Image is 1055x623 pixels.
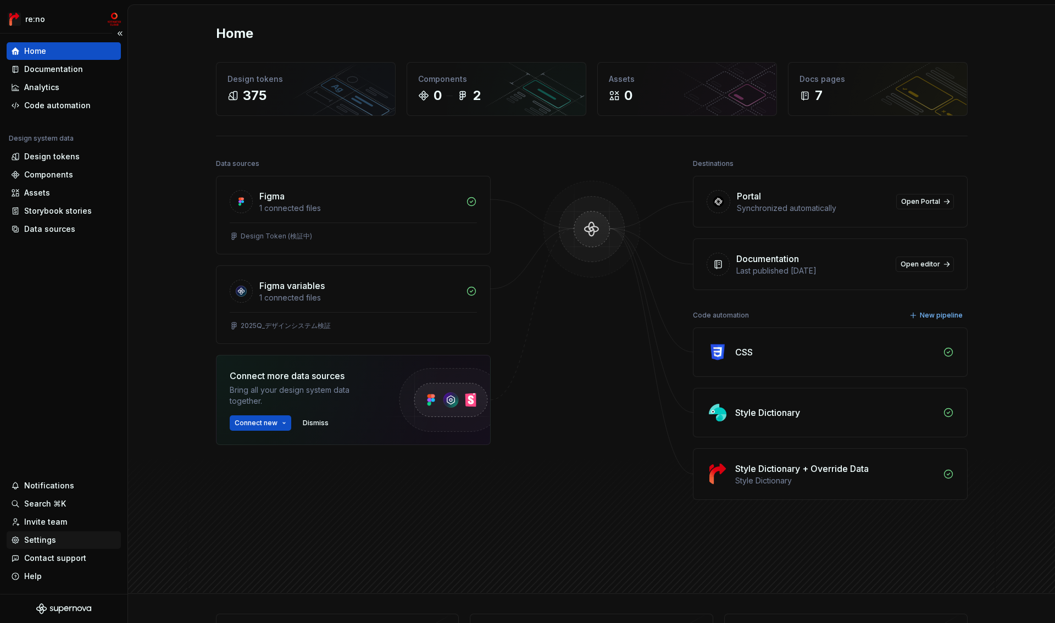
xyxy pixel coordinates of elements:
[24,553,86,564] div: Contact support
[259,190,285,203] div: Figma
[112,26,127,41] button: Collapse sidebar
[216,62,396,116] a: Design tokens375
[24,516,67,527] div: Invite team
[235,419,277,427] span: Connect new
[259,292,459,303] div: 1 connected files
[906,308,968,323] button: New pipeline
[7,97,121,114] a: Code automation
[241,321,331,330] div: 2025Q_デザインシステム検証
[735,346,753,359] div: CSS
[24,205,92,216] div: Storybook stories
[243,87,266,104] div: 375
[7,513,121,531] a: Invite team
[303,419,329,427] span: Dismiss
[624,87,632,104] div: 0
[693,156,734,171] div: Destinations
[736,265,889,276] div: Last published [DATE]
[7,549,121,567] button: Contact support
[736,252,799,265] div: Documentation
[24,100,91,111] div: Code automation
[36,603,91,614] svg: Supernova Logo
[298,415,334,431] button: Dismiss
[227,74,384,85] div: Design tokens
[216,25,253,42] h2: Home
[7,184,121,202] a: Assets
[418,74,575,85] div: Components
[901,197,940,206] span: Open Portal
[25,14,45,25] div: re:no
[230,369,378,382] div: Connect more data sources
[8,13,21,26] img: 4ec385d3-6378-425b-8b33-6545918efdc5.png
[896,257,954,272] a: Open editor
[896,194,954,209] a: Open Portal
[920,311,963,320] span: New pipeline
[7,220,121,238] a: Data sources
[7,495,121,513] button: Search ⌘K
[737,203,890,214] div: Synchronized automatically
[9,134,74,143] div: Design system data
[609,74,765,85] div: Assets
[24,82,59,93] div: Analytics
[735,475,936,486] div: Style Dictionary
[735,462,869,475] div: Style Dictionary + Override Data
[737,190,761,203] div: Portal
[24,571,42,582] div: Help
[7,79,121,96] a: Analytics
[799,74,956,85] div: Docs pages
[597,62,777,116] a: Assets0
[216,265,491,344] a: Figma variables1 connected files2025Q_デザインシステム検証
[230,385,378,407] div: Bring all your design system data together.
[7,148,121,165] a: Design tokens
[7,477,121,494] button: Notifications
[24,480,74,491] div: Notifications
[24,224,75,235] div: Data sources
[7,202,121,220] a: Storybook stories
[788,62,968,116] a: Docs pages7
[473,87,481,104] div: 2
[7,60,121,78] a: Documentation
[7,42,121,60] a: Home
[24,169,73,180] div: Components
[815,87,823,104] div: 7
[901,260,940,269] span: Open editor
[24,46,46,57] div: Home
[7,166,121,183] a: Components
[24,151,80,162] div: Design tokens
[407,62,586,116] a: Components02
[108,13,121,26] img: mc-develop
[24,498,66,509] div: Search ⌘K
[24,64,83,75] div: Documentation
[735,406,800,419] div: Style Dictionary
[259,203,459,214] div: 1 connected files
[216,156,259,171] div: Data sources
[230,415,291,431] button: Connect new
[7,568,121,585] button: Help
[2,7,125,31] button: re:nomc-develop
[693,308,749,323] div: Code automation
[7,531,121,549] a: Settings
[24,187,50,198] div: Assets
[241,232,312,241] div: Design Token (検証中)
[24,535,56,546] div: Settings
[216,176,491,254] a: Figma1 connected filesDesign Token (検証中)
[434,87,442,104] div: 0
[259,279,325,292] div: Figma variables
